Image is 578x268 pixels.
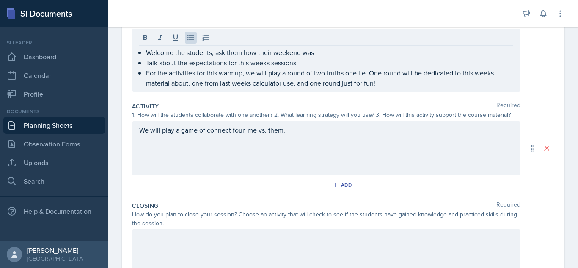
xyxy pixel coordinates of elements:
p: We will play a game of connect four, me vs. them. [139,125,513,135]
a: Dashboard [3,48,105,65]
a: Profile [3,86,105,102]
div: How do you plan to close your session? Choose an activity that will check to see if the students ... [132,210,520,228]
p: For the activities for this warmup, we will play a round of two truths one lie. One round will be... [146,68,513,88]
div: Si leader [3,39,105,47]
a: Uploads [3,154,105,171]
p: Talk about the expectations for this weeks sessions [146,58,513,68]
div: Documents [3,108,105,115]
div: [GEOGRAPHIC_DATA] [27,254,84,263]
a: Planning Sheets [3,117,105,134]
a: Observation Forms [3,135,105,152]
a: Calendar [3,67,105,84]
button: Add [330,179,357,191]
div: Help & Documentation [3,203,105,220]
div: 1. How will the students collaborate with one another? 2. What learning strategy will you use? 3.... [132,111,520,119]
span: Required [496,102,520,111]
span: Required [496,202,520,210]
p: Welcome the students, ask them how their weekend was [146,47,513,58]
div: Add [334,182,352,188]
a: Search [3,173,105,190]
div: [PERSON_NAME] [27,246,84,254]
label: Activity [132,102,159,111]
label: Closing [132,202,158,210]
